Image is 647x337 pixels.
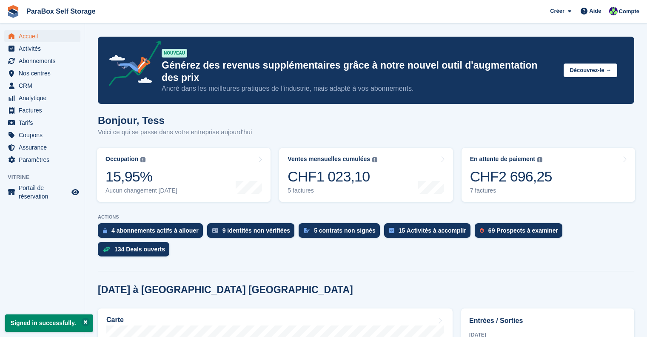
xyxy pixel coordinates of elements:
img: active_subscription_to_allocate_icon-d502201f5373d7db506a760aba3b589e785aa758c864c3986d89f69b8ff3... [103,228,107,233]
h2: [DATE] à [GEOGRAPHIC_DATA] [GEOGRAPHIC_DATA] [98,284,353,296]
div: 15 Activités à accomplir [399,227,466,234]
a: menu [4,104,80,116]
span: Abonnements [19,55,70,67]
img: deal-1b604bf984904fb50ccaf53a9ad4b4a5d6e5aea283cecdc64d6e3604feb123c2.svg [103,246,110,252]
span: Accueil [19,30,70,42]
a: Boutique d'aperçu [70,187,80,197]
div: 134 Deals ouverts [114,246,165,253]
a: 9 identités non vérifiées [207,223,299,242]
h2: Carte [106,316,124,324]
p: ACTIONS [98,214,634,220]
span: Aide [589,7,601,15]
span: Activités [19,43,70,55]
a: menu [4,129,80,141]
div: CHF2 696,25 [470,168,552,185]
a: 15 Activités à accomplir [384,223,475,242]
a: ParaBox Self Storage [23,4,99,18]
img: contract_signature_icon-13c848040528278c33f63329250d36e43548de30e8caae1d1a13099fd9432cc5.svg [304,228,310,233]
a: menu [4,67,80,79]
a: menu [4,92,80,104]
span: Factures [19,104,70,116]
div: Ventes mensuelles cumulées [288,156,370,163]
a: menu [4,141,80,153]
div: 9 identités non vérifiées [222,227,291,234]
div: Aucun changement [DATE] [105,187,177,194]
span: Tarifs [19,117,70,129]
img: icon-info-grey-7440780725fd019a000dd9b08b2336e03edf1995a4989e88bcd33f0948082b44.svg [372,157,377,162]
img: stora-icon-8386f47178a22dfd0bd8f6a31ec36ba5ce8667c1dd55bd0f319d3a0aa187defe.svg [7,5,20,18]
a: menu [4,117,80,129]
h1: Bonjour, Tess [98,115,252,126]
a: Ventes mensuelles cumulées CHF1 023,10 5 factures [279,148,453,202]
a: 4 abonnements actifs à allouer [98,223,207,242]
img: price-adjustments-announcement-icon-8257ccfd72463d97f412b2fc003d46551f7dbcb40ab6d574587a9cd5c0d94... [102,40,161,89]
div: En attente de paiement [470,156,535,163]
div: 5 contrats non signés [314,227,376,234]
a: Occupation 15,95% Aucun changement [DATE] [97,148,271,202]
img: Tess Bédat [609,7,618,15]
span: CRM [19,80,70,92]
img: prospect-51fa495bee0391a8d652442698ab0144808aea92771e9ea1ae160a38d050c398.svg [480,228,484,233]
div: NOUVEAU [162,49,187,58]
img: icon-info-grey-7440780725fd019a000dd9b08b2336e03edf1995a4989e88bcd33f0948082b44.svg [537,157,542,162]
p: Ancré dans les meilleures pratiques de l’industrie, mais adapté à vos abonnements. [162,84,557,93]
h2: Entrées / Sorties [469,316,626,326]
a: En attente de paiement CHF2 696,25 7 factures [462,148,635,202]
img: icon-info-grey-7440780725fd019a000dd9b08b2336e03edf1995a4989e88bcd33f0948082b44.svg [140,157,145,162]
span: Créer [550,7,564,15]
span: Vitrine [8,173,85,181]
span: Portail de réservation [19,184,70,201]
a: menu [4,30,80,42]
span: Analytique [19,92,70,104]
a: menu [4,43,80,55]
div: 4 abonnements actifs à allouer [111,227,199,234]
div: 15,95% [105,168,177,185]
a: 134 Deals ouverts [98,242,174,261]
p: Générez des revenus supplémentaires grâce à notre nouvel outil d'augmentation des prix [162,59,557,84]
a: 5 contrats non signés [299,223,384,242]
div: Occupation [105,156,138,163]
button: Découvrez-le → [564,63,617,78]
a: menu [4,154,80,166]
span: Compte [619,7,639,16]
a: menu [4,184,80,201]
span: Paramètres [19,154,70,166]
div: CHF1 023,10 [288,168,377,185]
a: menu [4,80,80,92]
img: verify_identity-adf6edd0f0f0b5bbfe63781bf79b02c33cf7c696d77639b501bdc392416b5a36.svg [212,228,218,233]
a: menu [4,55,80,67]
div: 5 factures [288,187,377,194]
p: Signed in successfully. [5,314,93,332]
span: Assurance [19,141,70,153]
p: Voici ce qui se passe dans votre entreprise aujourd'hui [98,127,252,137]
img: task-75834270c22a3079a89374b754ae025e5fb1db73e45f91037f5363f120a921f8.svg [389,228,394,233]
div: 69 Prospects à examiner [488,227,558,234]
span: Coupons [19,129,70,141]
a: 69 Prospects à examiner [475,223,567,242]
div: 7 factures [470,187,552,194]
span: Nos centres [19,67,70,79]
